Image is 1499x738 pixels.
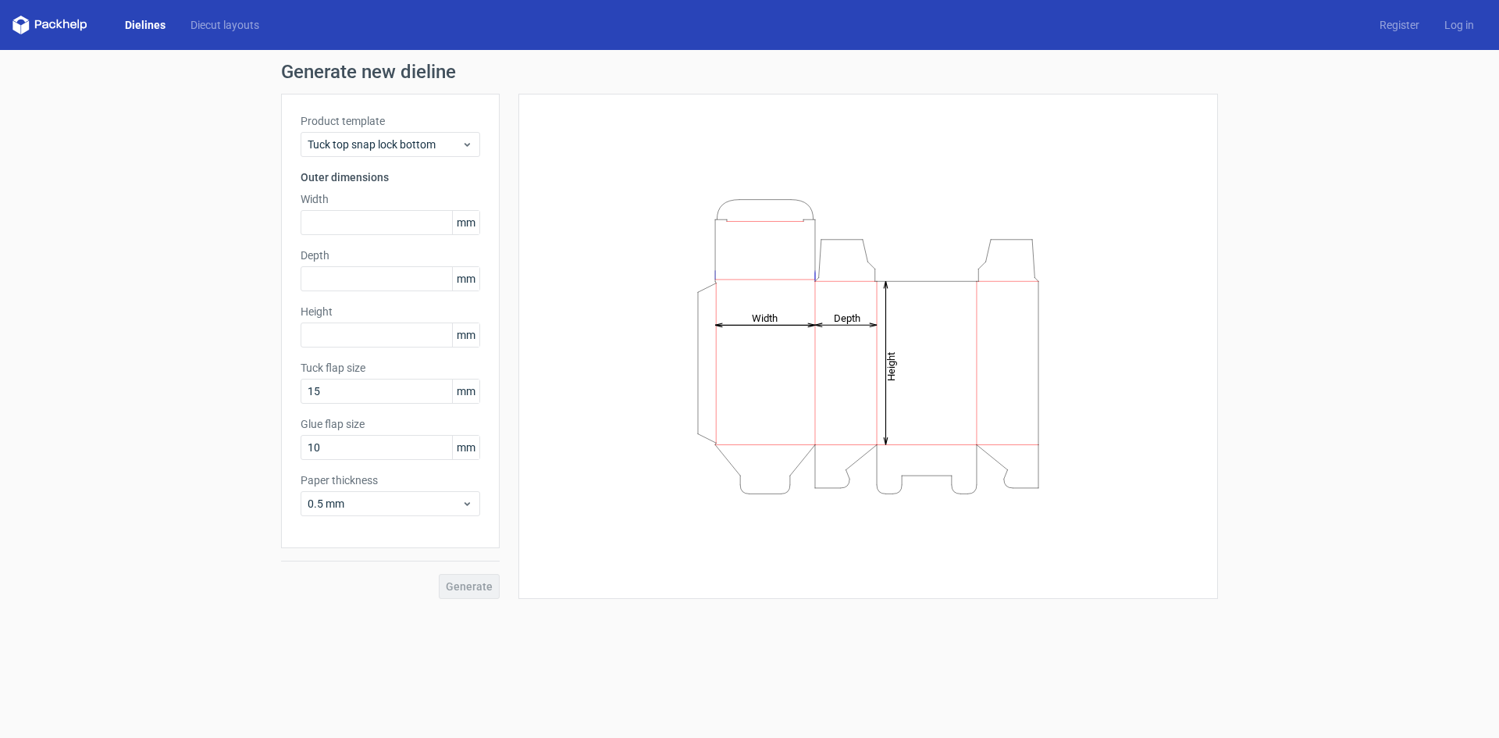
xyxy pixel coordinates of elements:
label: Tuck flap size [301,360,480,376]
label: Product template [301,113,480,129]
a: Dielines [112,17,178,33]
label: Height [301,304,480,319]
label: Width [301,191,480,207]
span: mm [452,211,479,234]
span: mm [452,436,479,459]
label: Paper thickness [301,472,480,488]
a: Log in [1432,17,1487,33]
span: mm [452,267,479,291]
h3: Outer dimensions [301,169,480,185]
span: mm [452,380,479,403]
tspan: Width [752,312,778,323]
span: 0.5 mm [308,496,461,512]
a: Register [1367,17,1432,33]
tspan: Depth [834,312,860,323]
tspan: Height [885,351,897,380]
h1: Generate new dieline [281,62,1218,81]
a: Diecut layouts [178,17,272,33]
label: Glue flap size [301,416,480,432]
label: Depth [301,248,480,263]
span: Tuck top snap lock bottom [308,137,461,152]
span: mm [452,323,479,347]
